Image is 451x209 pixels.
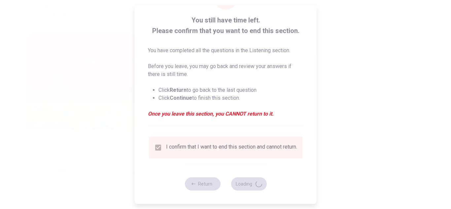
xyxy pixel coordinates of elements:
[148,62,303,78] p: Before you leave, you may go back and review your answers if there is still time.
[170,95,192,101] strong: Continue
[158,86,303,94] li: Click to go back to the last question
[166,144,297,152] div: I confirm that I want to end this section and cannot return.
[148,15,303,36] span: You still have time left. Please confirm that you want to end this section.
[148,110,303,118] em: Once you leave this section, you CANNOT return to it.
[170,87,187,93] strong: Return
[231,177,266,191] button: Loading
[158,94,303,102] li: Click to finish this section.
[185,177,220,191] button: Return
[148,47,303,54] p: You have completed all the questions in the Listening section.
